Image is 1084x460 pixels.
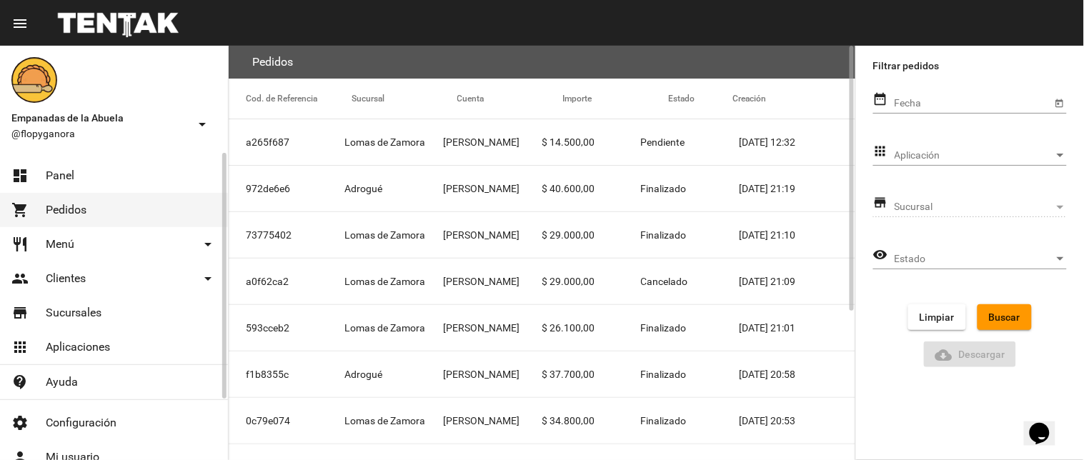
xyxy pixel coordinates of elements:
mat-icon: menu [11,15,29,32]
button: Open calendar [1052,95,1067,110]
mat-icon: store [873,194,888,211]
span: Descargar [935,349,1005,360]
span: Finalizado [641,414,687,428]
button: Descargar ReporteDescargar [924,341,1017,367]
mat-cell: $ 29.000,00 [542,259,641,304]
span: Finalizado [641,228,687,242]
mat-cell: 73775402 [229,212,344,258]
mat-cell: [DATE] 20:53 [740,398,855,444]
span: Empanadas de la Abuela [11,109,188,126]
mat-cell: 972de6e6 [229,166,344,211]
mat-cell: [DATE] 21:01 [740,305,855,351]
mat-icon: store [11,304,29,321]
span: Lomas de Zamora [344,414,425,428]
mat-header-cell: Cod. de Referencia [229,79,352,119]
span: Estado [895,254,1054,265]
input: Fecha [895,98,1052,109]
mat-icon: dashboard [11,167,29,184]
mat-cell: [DATE] 12:32 [740,119,855,165]
mat-icon: apps [11,339,29,356]
mat-cell: a265f687 [229,119,344,165]
mat-icon: date_range [873,91,888,108]
span: Finalizado [641,321,687,335]
mat-icon: apps [873,143,888,160]
mat-icon: arrow_drop_down [194,116,211,133]
span: Lomas de Zamora [344,321,425,335]
mat-select: Estado [895,254,1067,265]
mat-header-cell: Sucursal [352,79,457,119]
span: Finalizado [641,181,687,196]
mat-cell: [PERSON_NAME] [443,119,542,165]
mat-icon: arrow_drop_down [199,236,217,253]
mat-cell: [PERSON_NAME] [443,259,542,304]
span: Lomas de Zamora [344,274,425,289]
mat-icon: visibility [873,246,888,264]
mat-cell: [DATE] 21:19 [740,166,855,211]
span: Pedidos [46,203,86,217]
button: Limpiar [908,304,966,330]
span: Adrogué [344,181,382,196]
mat-icon: restaurant [11,236,29,253]
mat-cell: $ 34.800,00 [542,398,641,444]
mat-cell: [DATE] 20:58 [740,351,855,397]
span: Ayuda [46,375,78,389]
mat-cell: $ 14.500,00 [542,119,641,165]
label: Filtrar pedidos [873,57,1067,74]
span: Aplicación [895,150,1054,161]
mat-cell: [PERSON_NAME] [443,212,542,258]
mat-cell: [DATE] 21:09 [740,259,855,304]
mat-cell: a0f62ca2 [229,259,344,304]
span: Lomas de Zamora [344,228,425,242]
mat-cell: $ 26.100,00 [542,305,641,351]
span: Aplicaciones [46,340,110,354]
span: @flopyganora [11,126,188,141]
span: Pendiente [641,135,685,149]
mat-cell: $ 37.700,00 [542,351,641,397]
span: Buscar [989,311,1020,323]
mat-icon: settings [11,414,29,431]
mat-cell: 0c79e074 [229,398,344,444]
h3: Pedidos [252,52,293,72]
mat-header-cell: Creación [732,79,855,119]
mat-cell: [PERSON_NAME] [443,305,542,351]
mat-select: Sucursal [895,201,1067,213]
mat-header-cell: Estado [668,79,732,119]
button: Buscar [978,304,1032,330]
mat-cell: [DATE] 21:10 [740,212,855,258]
mat-icon: arrow_drop_down [199,270,217,287]
span: Panel [46,169,74,183]
mat-header-cell: Importe [562,79,668,119]
span: Finalizado [641,367,687,381]
span: Sucursal [895,201,1054,213]
mat-cell: 593cceb2 [229,305,344,351]
span: Configuración [46,416,116,430]
span: Clientes [46,271,86,286]
flou-section-header: Pedidos [229,46,855,79]
mat-cell: [PERSON_NAME] [443,398,542,444]
mat-cell: [PERSON_NAME] [443,351,542,397]
mat-icon: people [11,270,29,287]
img: f0136945-ed32-4f7c-91e3-a375bc4bb2c5.png [11,57,57,103]
iframe: chat widget [1024,403,1070,446]
mat-cell: [PERSON_NAME] [443,166,542,211]
mat-cell: $ 29.000,00 [542,212,641,258]
span: Lomas de Zamora [344,135,425,149]
span: Cancelado [641,274,688,289]
mat-icon: shopping_cart [11,201,29,219]
mat-cell: f1b8355c [229,351,344,397]
mat-icon: contact_support [11,374,29,391]
mat-header-cell: Cuenta [457,79,563,119]
span: Sucursales [46,306,101,320]
span: Limpiar [920,311,955,323]
span: Menú [46,237,74,251]
span: Adrogué [344,367,382,381]
mat-select: Aplicación [895,150,1067,161]
mat-cell: $ 40.600,00 [542,166,641,211]
mat-icon: Descargar Reporte [935,346,953,364]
